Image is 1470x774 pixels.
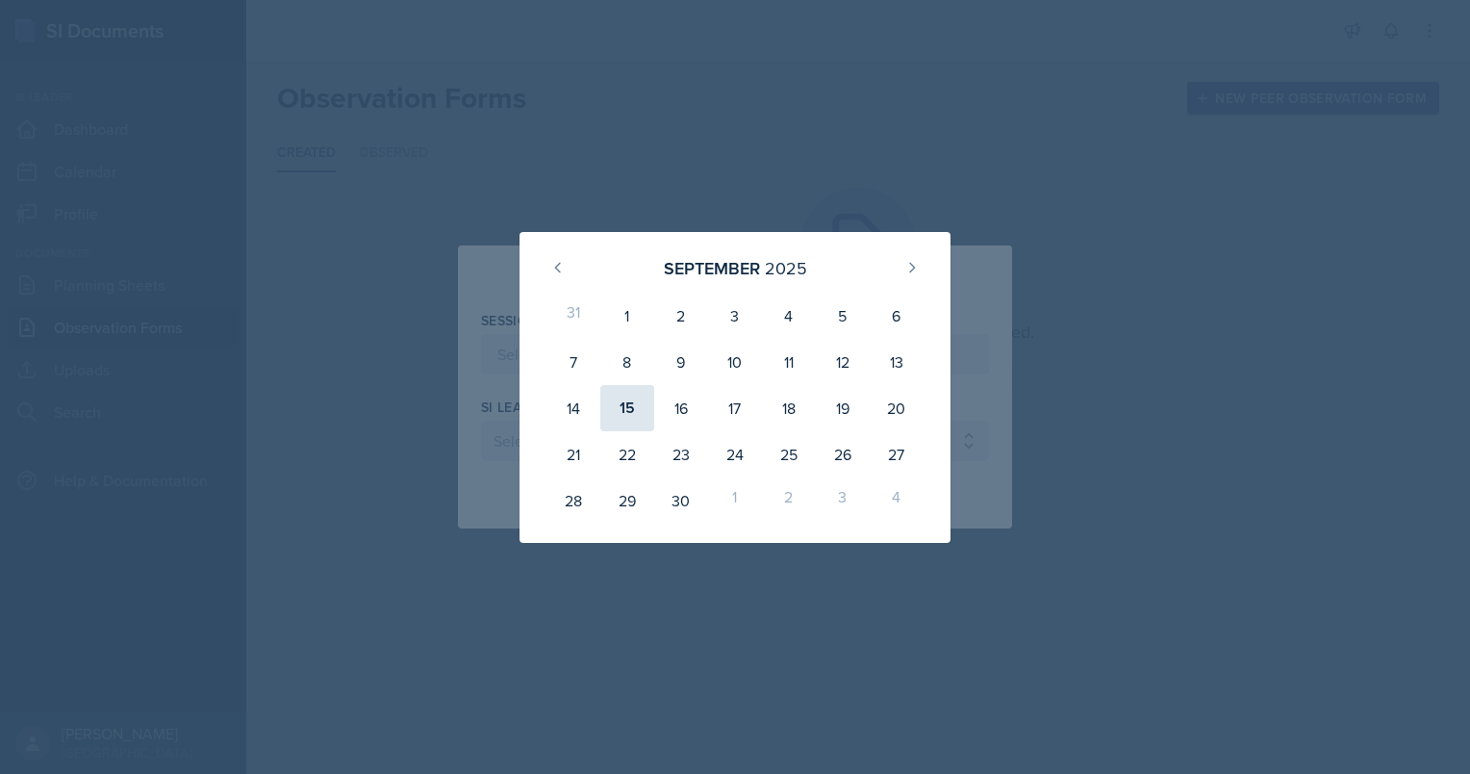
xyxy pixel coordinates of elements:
[654,385,708,431] div: 16
[816,385,870,431] div: 19
[870,431,924,477] div: 27
[546,477,600,524] div: 28
[816,477,870,524] div: 3
[762,339,816,385] div: 11
[762,431,816,477] div: 25
[708,385,762,431] div: 17
[708,477,762,524] div: 1
[654,477,708,524] div: 30
[816,339,870,385] div: 12
[762,293,816,339] div: 4
[664,255,760,281] div: September
[870,339,924,385] div: 13
[546,339,600,385] div: 7
[600,339,654,385] div: 8
[708,431,762,477] div: 24
[600,293,654,339] div: 1
[654,339,708,385] div: 9
[600,477,654,524] div: 29
[600,431,654,477] div: 22
[708,339,762,385] div: 10
[816,431,870,477] div: 26
[546,293,600,339] div: 31
[546,431,600,477] div: 21
[870,477,924,524] div: 4
[546,385,600,431] div: 14
[870,385,924,431] div: 20
[762,385,816,431] div: 18
[654,431,708,477] div: 23
[816,293,870,339] div: 5
[870,293,924,339] div: 6
[654,293,708,339] div: 2
[765,255,807,281] div: 2025
[708,293,762,339] div: 3
[600,385,654,431] div: 15
[762,477,816,524] div: 2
